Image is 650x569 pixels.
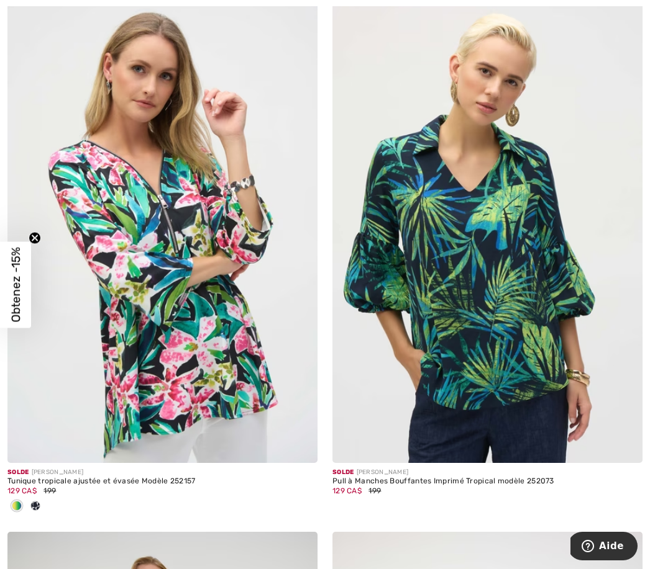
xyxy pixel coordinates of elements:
[43,486,56,495] span: 199
[7,477,318,486] div: Tunique tropicale ajustée et évasée Modèle 252157
[7,468,29,476] span: Solde
[368,486,381,495] span: 199
[7,468,318,477] div: [PERSON_NAME]
[332,468,643,477] div: [PERSON_NAME]
[332,486,362,495] span: 129 CA$
[570,532,638,563] iframe: Ouvre un widget dans lequel vous pouvez trouver plus d’informations
[7,496,26,517] div: Black/Multi
[26,496,45,517] div: Vanilla/Midnight Blue
[332,477,643,486] div: Pull à Manches Bouffantes Imprimé Tropical modèle 252073
[332,468,354,476] span: Solde
[9,247,23,322] span: Obtenez -15%
[29,231,41,244] button: Close teaser
[7,486,37,495] span: 129 CA$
